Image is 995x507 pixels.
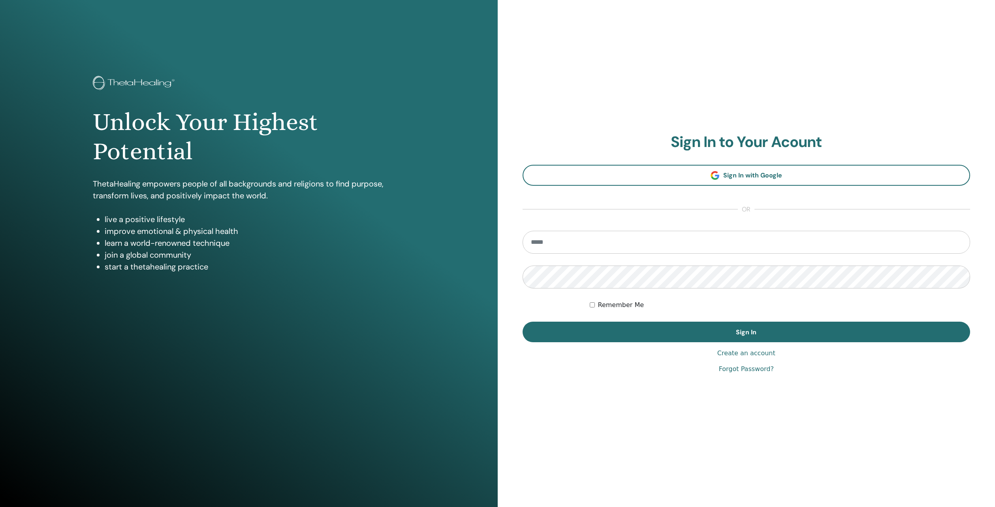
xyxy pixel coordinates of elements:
a: Forgot Password? [719,364,774,374]
a: Sign In with Google [523,165,971,186]
button: Sign In [523,322,971,342]
label: Remember Me [598,300,644,310]
span: or [738,205,754,214]
p: ThetaHealing empowers people of all backgrounds and religions to find purpose, transform lives, a... [93,178,405,202]
li: learn a world-renowned technique [105,237,405,249]
li: improve emotional & physical health [105,225,405,237]
li: join a global community [105,249,405,261]
div: Keep me authenticated indefinitely or until I manually logout [590,300,970,310]
span: Sign In [736,328,756,336]
h1: Unlock Your Highest Potential [93,107,405,166]
h2: Sign In to Your Acount [523,133,971,151]
li: live a positive lifestyle [105,213,405,225]
a: Create an account [717,349,775,358]
li: start a thetahealing practice [105,261,405,273]
span: Sign In with Google [723,171,782,179]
